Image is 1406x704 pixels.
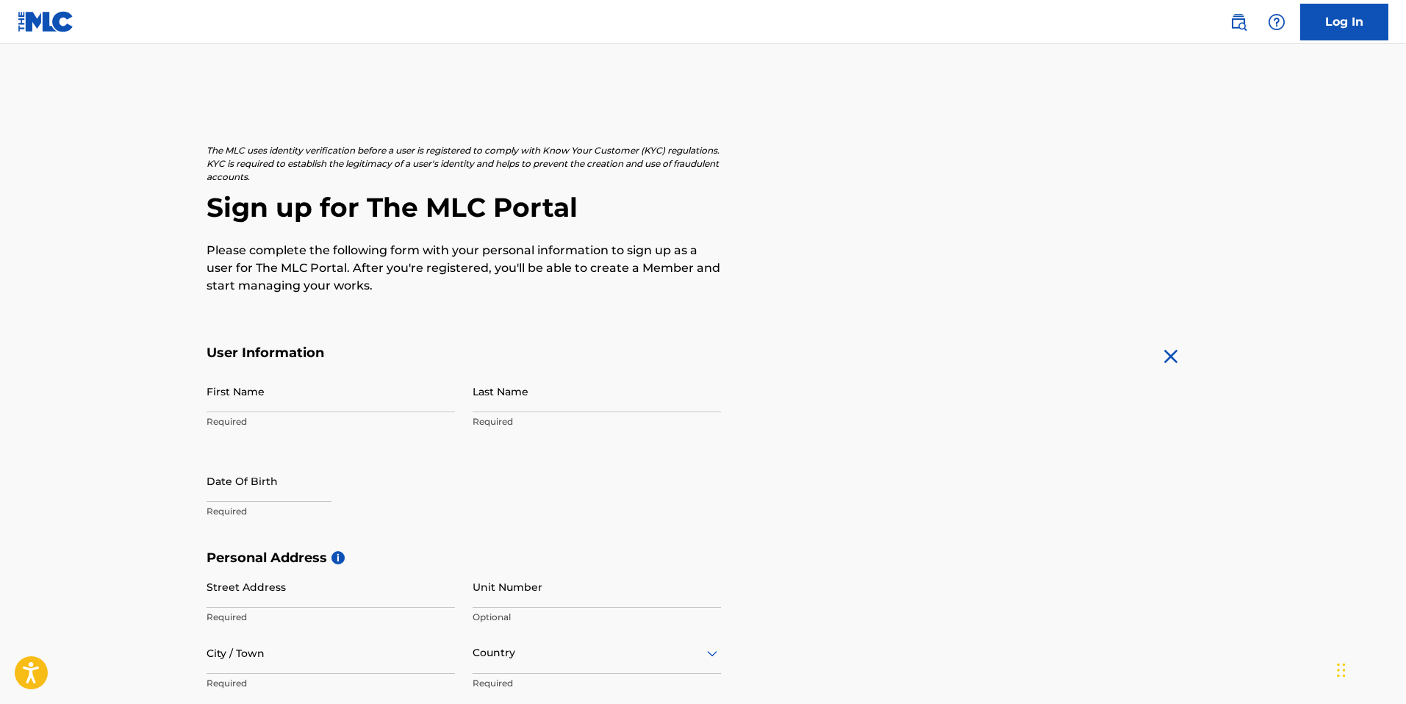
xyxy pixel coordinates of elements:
[207,144,721,184] p: The MLC uses identity verification before a user is registered to comply with Know Your Customer ...
[1230,13,1247,31] img: search
[207,242,721,295] p: Please complete the following form with your personal information to sign up as a user for The ML...
[473,415,721,428] p: Required
[207,345,721,362] h5: User Information
[18,11,74,32] img: MLC Logo
[331,551,345,564] span: i
[207,415,455,428] p: Required
[473,677,721,690] p: Required
[1337,648,1346,692] div: Drag
[207,677,455,690] p: Required
[1159,345,1183,368] img: close
[1333,633,1406,704] iframe: Chat Widget
[1224,7,1253,37] a: Public Search
[207,505,455,518] p: Required
[1300,4,1388,40] a: Log In
[1268,13,1285,31] img: help
[207,550,1200,567] h5: Personal Address
[473,611,721,624] p: Optional
[207,191,1200,224] h2: Sign up for The MLC Portal
[1262,7,1291,37] div: Help
[207,611,455,624] p: Required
